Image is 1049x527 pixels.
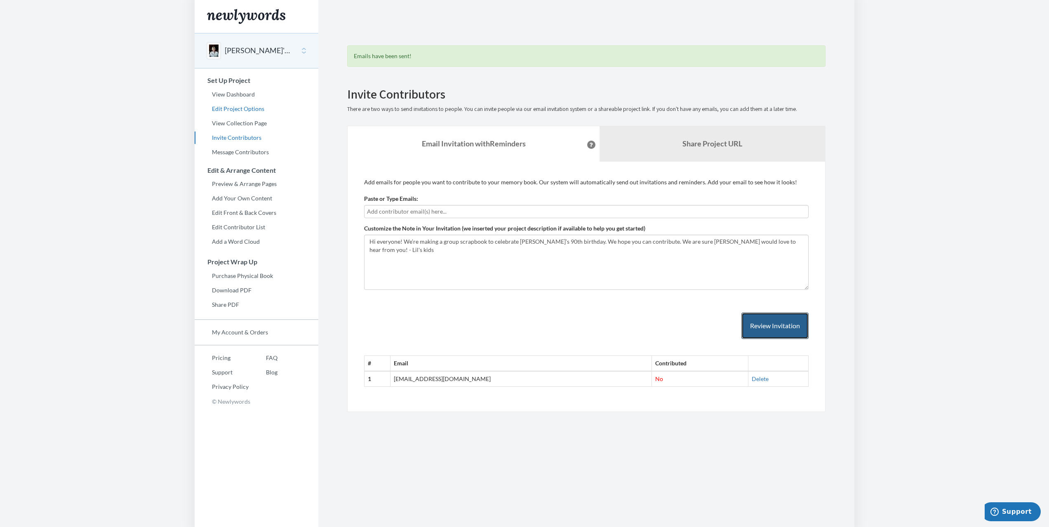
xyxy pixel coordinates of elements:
th: 1 [365,371,390,386]
input: Add contributor email(s) here... [367,207,806,216]
th: # [365,356,390,371]
p: © Newlywords [195,395,318,408]
h2: Invite Contributors [347,87,826,101]
textarea: Hi everyone! We’re making a group scrapbook to celebrate [PERSON_NAME]’s big day. We hope you can... [364,235,809,290]
a: Preview & Arrange Pages [195,178,318,190]
td: [EMAIL_ADDRESS][DOMAIN_NAME] [390,371,652,386]
img: Newlywords logo [207,9,285,24]
a: Add Your Own Content [195,192,318,205]
a: Purchase Physical Book [195,270,318,282]
div: Emails have been sent! [347,45,826,67]
th: Contributed [652,356,748,371]
label: Customize the Note in Your Invitation (we inserted your project description if available to help ... [364,224,645,233]
a: Message Contributors [195,146,318,158]
p: Add emails for people you want to contribute to your memory book. Our system will automatically s... [364,178,809,186]
a: Add a Word Cloud [195,235,318,248]
a: My Account & Orders [195,326,318,339]
a: FAQ [249,352,278,364]
b: Share Project URL [682,139,742,148]
strong: Email Invitation with Reminders [422,139,526,148]
a: Download PDF [195,284,318,296]
a: Invite Contributors [195,132,318,144]
th: Email [390,356,652,371]
a: Edit Contributor List [195,221,318,233]
a: Support [195,366,249,379]
h3: Set Up Project [195,77,318,84]
button: Review Invitation [741,313,809,339]
iframe: Opens a widget where you can chat to one of our agents [985,502,1041,523]
h3: Edit & Arrange Content [195,167,318,174]
a: View Dashboard [195,88,318,101]
a: Share PDF [195,299,318,311]
label: Paste or Type Emails: [364,195,418,203]
a: View Collection Page [195,117,318,129]
a: Privacy Policy [195,381,249,393]
button: [PERSON_NAME]'s 90th Birthday [225,45,292,56]
a: Blog [249,366,278,379]
a: Pricing [195,352,249,364]
span: No [655,375,663,382]
a: Edit Project Options [195,103,318,115]
p: There are two ways to send invitations to people. You can invite people via our email invitation ... [347,105,826,113]
a: Edit Front & Back Covers [195,207,318,219]
a: Delete [752,375,769,382]
h3: Project Wrap Up [195,258,318,266]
